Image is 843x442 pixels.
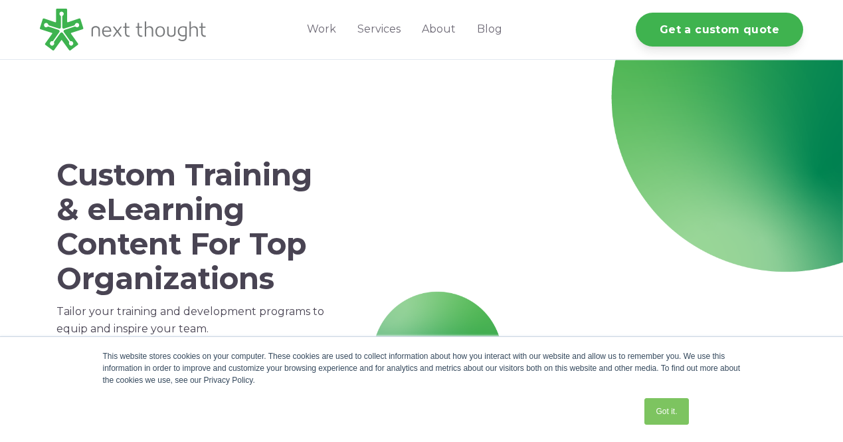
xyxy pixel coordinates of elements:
p: Tailor your training and development programs to equip and inspire your team. [56,303,331,338]
a: Get a custom quote [636,13,803,47]
iframe: NextThought Reel [392,146,791,371]
h1: Custom Training & eLearning Content For Top Organizations [56,158,331,295]
img: LG - NextThought Logo [40,9,206,51]
a: Got it. [644,398,688,425]
div: This website stores cookies on your computer. These cookies are used to collect information about... [103,350,741,386]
